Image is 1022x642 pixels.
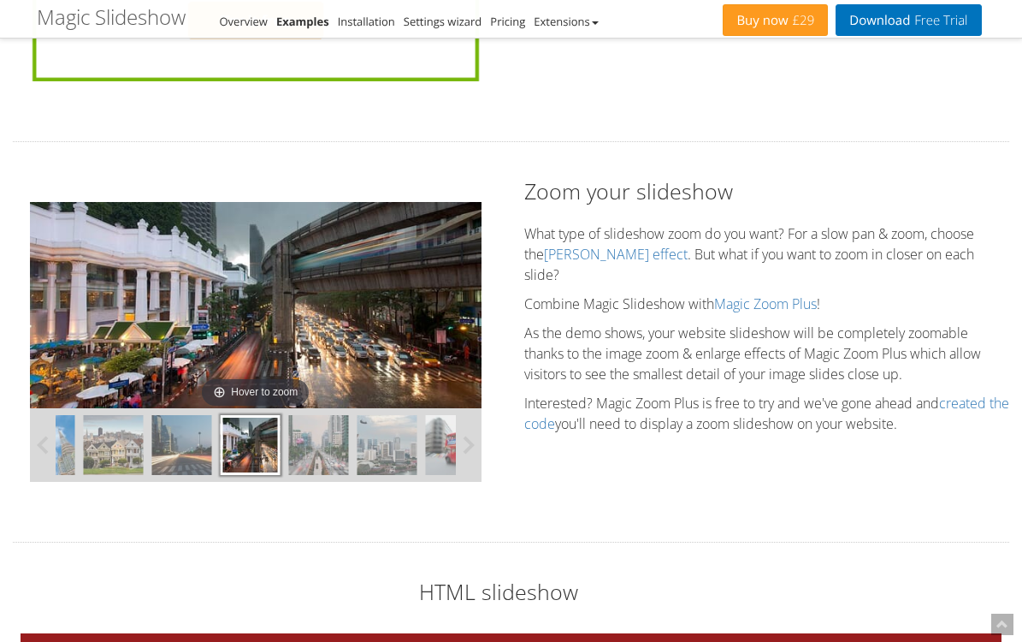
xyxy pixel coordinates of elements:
h1: Magic Slideshow [37,6,186,28]
img: Website slideshow zoom example [30,202,481,413]
img: places-17-1075.jpg [357,415,417,475]
a: Examples [276,14,329,29]
span: Free Trial [910,14,967,27]
img: places-13-1075.jpg [84,415,144,475]
a: Pricing [490,14,525,29]
a: DownloadFree Trial [836,4,981,36]
a: Settings wizard [404,14,482,29]
img: places-18-1075.jpg [426,415,486,475]
p: Combine Magic Slideshow with ! [524,294,1010,314]
img: places-16-1075.jpg [289,415,349,475]
img: places-14-1075.jpg [152,415,212,475]
a: Overview [220,14,268,29]
h2: Zoom your slideshow [524,176,1010,206]
a: Buy now£29 [723,4,828,36]
a: Website slideshow zoom exampleHover to zoom [30,202,481,408]
a: [PERSON_NAME] effect [544,245,688,264]
span: £29 [789,14,815,27]
p: As the demo shows, your website slideshow will be completely zoomable thanks to the image zoom & ... [524,323,1010,384]
p: What type of slideshow zoom do you want? For a slow pan & zoom, choose the . But what if you want... [524,223,1010,285]
p: Interested? Magic Zoom Plus is free to try and we've gone ahead and you'll need to display a zoom... [524,393,1010,434]
a: Magic Zoom Plus [714,294,817,313]
a: Extensions [534,14,598,29]
a: created the code [524,394,1009,433]
a: Installation [338,14,395,29]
